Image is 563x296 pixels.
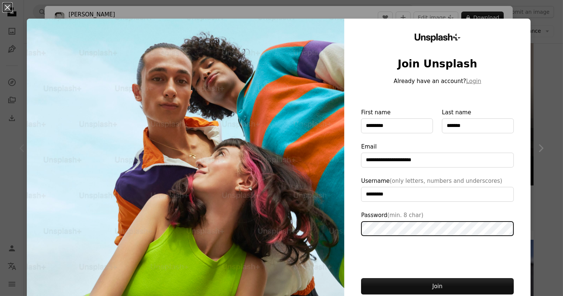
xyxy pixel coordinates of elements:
h1: Join Unsplash [361,57,513,71]
input: Email [361,153,513,168]
input: First name [361,118,433,133]
span: (min. 8 char) [387,212,423,219]
input: Username(only letters, numbers and underscores) [361,187,513,202]
label: Email [361,142,513,168]
span: (only letters, numbers and underscores) [390,178,502,184]
label: Username [361,176,513,202]
label: First name [361,108,433,133]
input: Last name [442,118,514,133]
p: Already have an account? [361,77,513,86]
label: Last name [442,108,514,133]
button: Login [466,77,481,86]
button: Join [361,278,513,295]
label: Password [361,211,513,236]
input: Password(min. 8 char) [361,221,513,236]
